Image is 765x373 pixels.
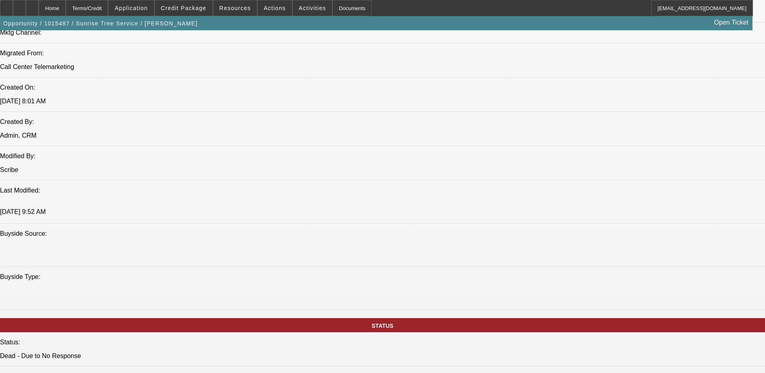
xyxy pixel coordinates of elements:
span: Activities [299,5,326,11]
span: Actions [264,5,286,11]
button: Activities [293,0,332,16]
button: Application [108,0,154,16]
span: STATUS [372,323,394,329]
a: Open Ticket [711,16,752,29]
span: Credit Package [161,5,206,11]
button: Resources [213,0,257,16]
span: Opportunity / 1015487 / Sunrise Tree Service / [PERSON_NAME] [3,20,198,27]
span: Resources [219,5,251,11]
button: Actions [258,0,292,16]
span: Application [115,5,148,11]
button: Credit Package [155,0,213,16]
